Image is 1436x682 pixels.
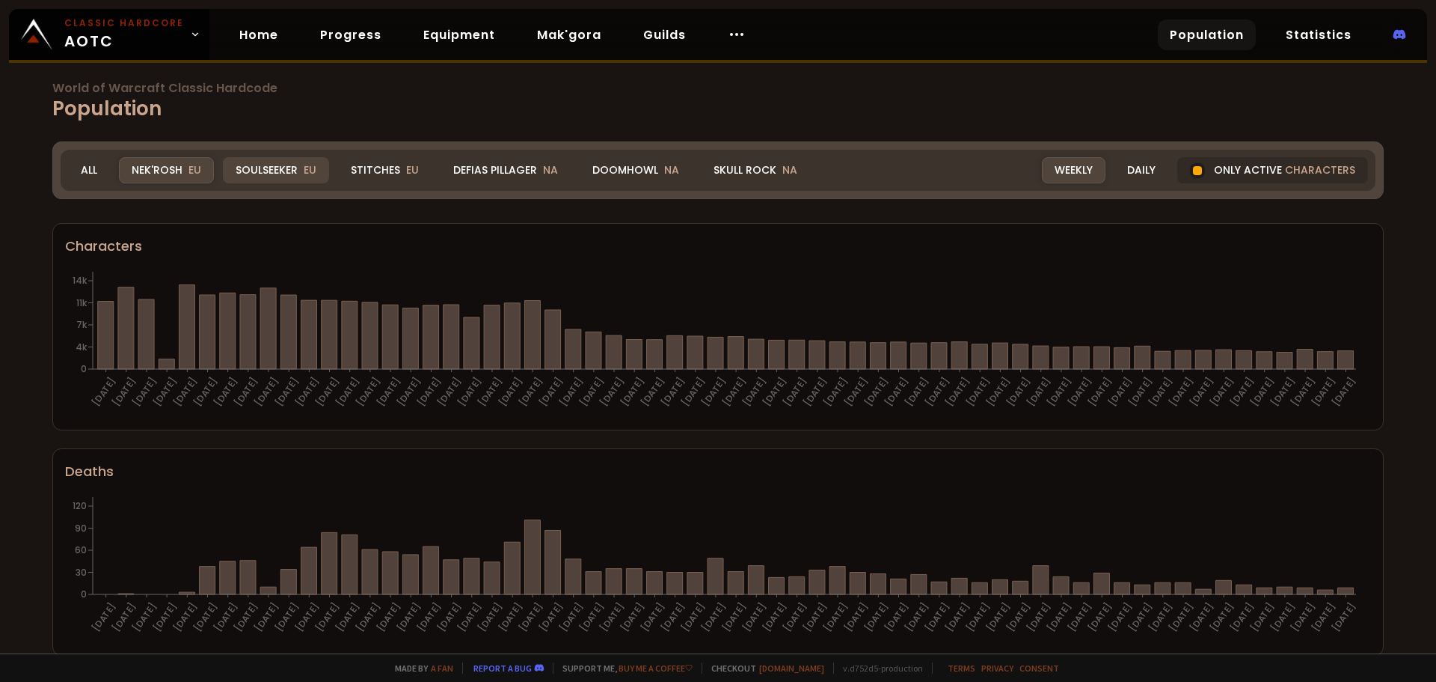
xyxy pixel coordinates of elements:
[1289,600,1318,634] text: [DATE]
[334,600,363,634] text: [DATE]
[619,663,693,674] a: Buy me a coffee
[65,236,1371,256] div: Characters
[862,375,891,409] text: [DATE]
[130,600,159,634] text: [DATE]
[354,600,383,634] text: [DATE]
[543,162,558,177] span: NA
[1114,157,1168,183] div: Daily
[981,663,1013,674] a: Privacy
[780,600,809,634] text: [DATE]
[75,522,87,535] tspan: 90
[52,82,1384,94] span: World of Warcraft Classic Hardcode
[1248,600,1277,634] text: [DATE]
[598,600,627,634] text: [DATE]
[272,600,301,634] text: [DATE]
[171,375,200,409] text: [DATE]
[598,375,627,409] text: [DATE]
[943,600,972,634] text: [DATE]
[1126,600,1155,634] text: [DATE]
[374,600,403,634] text: [DATE]
[1126,375,1155,409] text: [DATE]
[699,375,728,409] text: [DATE]
[496,375,525,409] text: [DATE]
[923,600,952,634] text: [DATE]
[833,663,923,674] span: v. d752d5 - production
[435,375,464,409] text: [DATE]
[119,157,214,183] div: Nek'Rosh
[1105,600,1135,634] text: [DATE]
[740,375,769,409] text: [DATE]
[52,82,1384,124] h1: Population
[618,600,647,634] text: [DATE]
[984,600,1013,634] text: [DATE]
[1105,375,1135,409] text: [DATE]
[1085,600,1114,634] text: [DATE]
[782,162,797,177] span: NA
[455,375,485,409] text: [DATE]
[801,600,830,634] text: [DATE]
[1045,375,1074,409] text: [DATE]
[780,375,809,409] text: [DATE]
[394,600,423,634] text: [DATE]
[1329,600,1358,634] text: [DATE]
[496,600,525,634] text: [DATE]
[227,19,290,50] a: Home
[759,663,824,674] a: [DOMAIN_NAME]
[821,600,850,634] text: [DATE]
[702,663,824,674] span: Checkout
[386,663,453,674] span: Made by
[414,600,444,634] text: [DATE]
[191,375,220,409] text: [DATE]
[110,375,139,409] text: [DATE]
[638,375,667,409] text: [DATE]
[821,375,850,409] text: [DATE]
[719,600,749,634] text: [DATE]
[435,600,464,634] text: [DATE]
[455,600,485,634] text: [DATE]
[516,600,545,634] text: [DATE]
[81,362,87,375] tspan: 0
[313,600,342,634] text: [DATE]
[89,600,118,634] text: [DATE]
[150,600,179,634] text: [DATE]
[760,375,789,409] text: [DATE]
[516,375,545,409] text: [DATE]
[272,375,301,409] text: [DATE]
[719,375,749,409] text: [DATE]
[1248,375,1277,409] text: [DATE]
[1025,600,1054,634] text: [DATE]
[1227,375,1256,409] text: [DATE]
[1085,375,1114,409] text: [DATE]
[1285,162,1355,178] span: characters
[223,157,329,183] div: Soulseeker
[354,375,383,409] text: [DATE]
[553,663,693,674] span: Support me,
[411,19,507,50] a: Equipment
[473,663,532,674] a: Report a bug
[948,663,975,674] a: Terms
[476,600,505,634] text: [DATE]
[882,375,911,409] text: [DATE]
[68,157,110,183] div: All
[1177,157,1368,183] div: Only active
[882,600,911,634] text: [DATE]
[76,566,87,579] tspan: 30
[338,157,432,183] div: Stitches
[334,375,363,409] text: [DATE]
[923,375,952,409] text: [DATE]
[631,19,698,50] a: Guilds
[431,663,453,674] a: a fan
[658,375,687,409] text: [DATE]
[232,600,261,634] text: [DATE]
[638,600,667,634] text: [DATE]
[9,9,209,60] a: Classic HardcoreAOTC
[556,600,586,634] text: [DATE]
[1268,600,1298,634] text: [DATE]
[984,375,1013,409] text: [DATE]
[211,375,240,409] text: [DATE]
[73,499,87,512] tspan: 120
[801,375,830,409] text: [DATE]
[963,375,992,409] text: [DATE]
[1207,375,1236,409] text: [DATE]
[556,375,586,409] text: [DATE]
